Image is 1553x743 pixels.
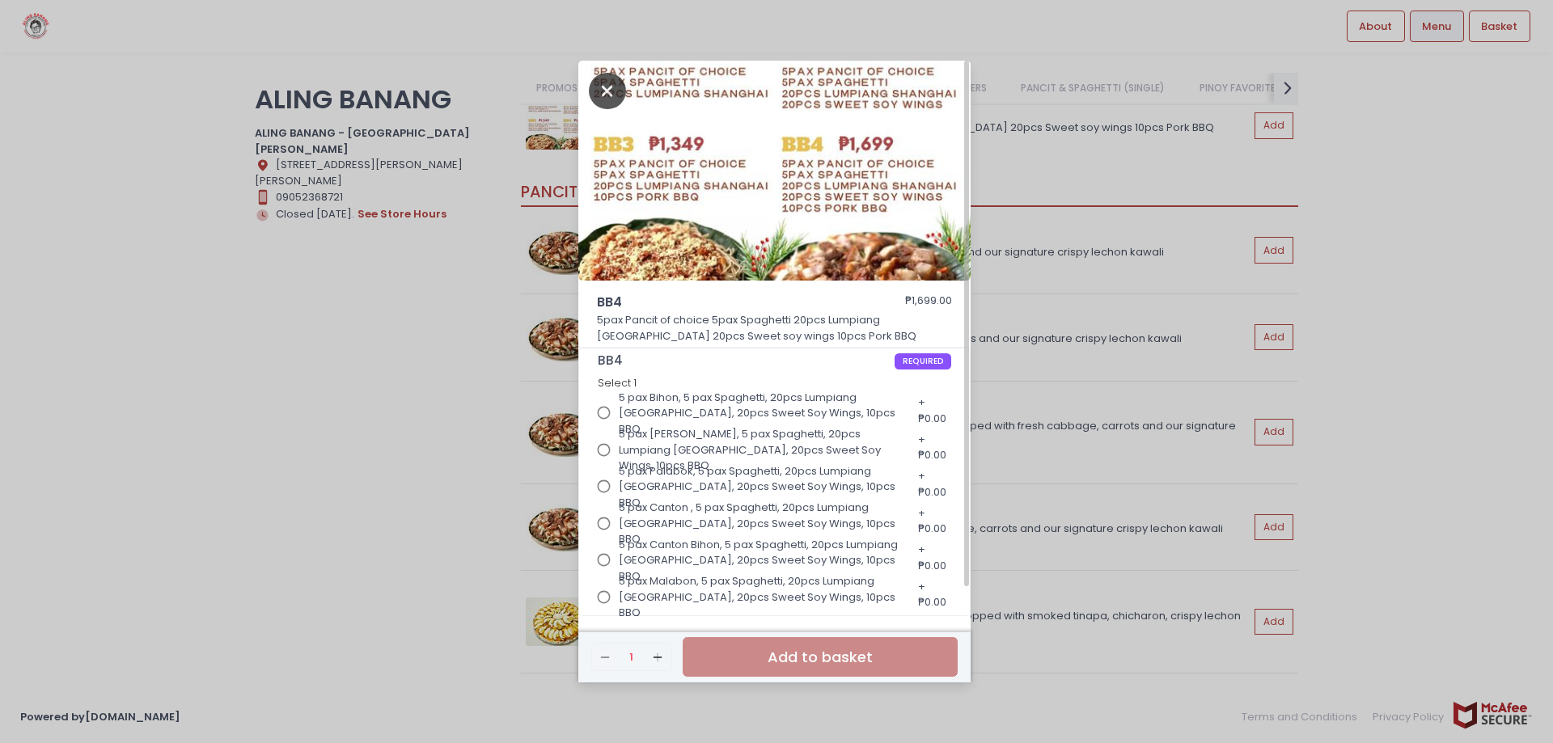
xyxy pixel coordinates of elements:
[683,637,958,677] button: Add to basket
[912,390,951,437] div: + ₱0.00
[619,573,899,621] span: 5 pax Malabon, 5 pax Spaghetti, 20pcs Lumpiang [GEOGRAPHIC_DATA], 20pcs Sweet Soy Wings, 10pcs BBQ
[619,390,899,437] span: 5 pax Bihon, 5 pax Spaghetti, 20pcs Lumpiang [GEOGRAPHIC_DATA], 20pcs Sweet Soy Wings, 10pcs BBQ
[597,293,864,312] span: BB4
[895,353,952,369] span: REQUIRED
[619,537,899,585] span: 5 pax Canton Bihon, 5 pax Spaghetti, 20pcs Lumpiang [GEOGRAPHIC_DATA], 20pcs Sweet Soy Wings, 10p...
[619,500,899,547] span: 5 pax Canton , 5 pax Spaghetti, 20pcs Lumpiang [GEOGRAPHIC_DATA], 20pcs Sweet Soy Wings, 10pcs BBQ
[578,61,971,281] img: BB4
[598,353,895,368] span: BB4
[912,573,951,621] div: + ₱0.00
[619,463,899,511] span: 5 pax Palabok, 5 pax Spaghetti, 20pcs Lumpiang [GEOGRAPHIC_DATA], 20pcs Sweet Soy Wings, 10pcs BBQ
[589,82,626,98] button: Close
[905,293,952,312] div: ₱1,699.00
[597,312,953,344] p: 5pax Pancit of choice 5pax Spaghetti 20pcs Lumpiang [GEOGRAPHIC_DATA] 20pcs Sweet soy wings 10pcs...
[912,463,951,511] div: + ₱0.00
[912,426,951,474] div: + ₱0.00
[619,426,899,474] span: 5 pax [PERSON_NAME], 5 pax Spaghetti, 20pcs Lumpiang [GEOGRAPHIC_DATA], 20pcs Sweet Soy Wings, 10...
[598,376,637,390] span: Select 1
[912,537,951,585] div: + ₱0.00
[912,500,951,547] div: + ₱0.00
